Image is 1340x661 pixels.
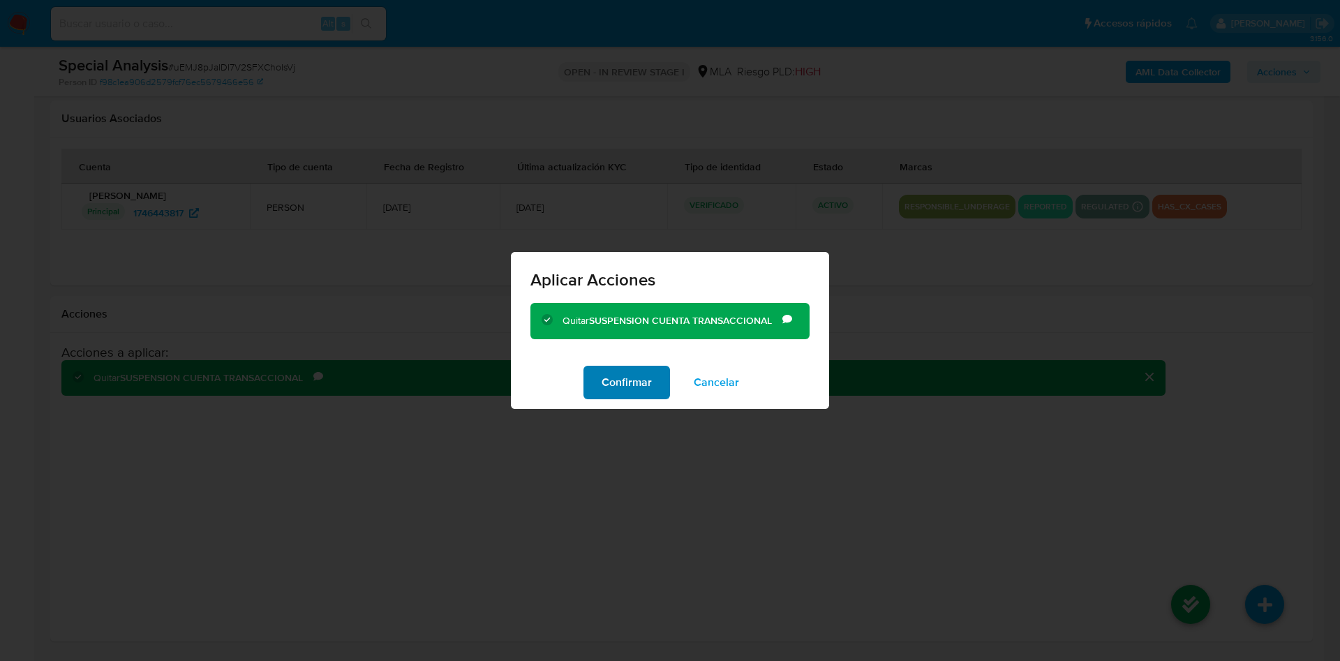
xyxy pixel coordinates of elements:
button: Cancelar [676,366,757,399]
button: Confirmar [583,366,670,399]
div: Quitar [563,314,782,328]
span: Confirmar [602,367,652,398]
span: Cancelar [694,367,739,398]
b: SUSPENSION CUENTA TRANSACCIONAL [589,313,772,327]
span: Aplicar Acciones [530,272,810,288]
